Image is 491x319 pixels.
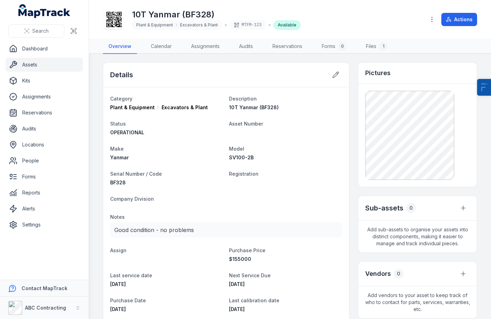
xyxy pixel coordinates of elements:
[229,121,263,127] span: Asset Number
[365,269,391,279] h3: Vendors
[273,20,301,30] div: Available
[358,221,477,253] span: Add sub-assets to organise your assets into distinct components, making it easier to manage and t...
[358,286,477,318] span: Add vendors to your asset to keep track of who to contact for parts, services, warranties, etc.
[110,146,124,152] span: Make
[110,281,126,287] span: [DATE]
[6,90,83,104] a: Assignments
[6,202,83,216] a: Alerts
[234,39,259,54] a: Audits
[230,20,266,30] div: MTFM-123
[110,306,126,312] time: 19/01/2025, 11:00:00 am
[180,22,218,28] span: Excavators & Plant
[114,225,338,235] p: Good condition - no problems
[110,104,155,111] span: Plant & Equipment
[6,170,83,184] a: Forms
[186,39,225,54] a: Assignments
[360,39,393,54] a: Files1
[229,281,245,287] time: 22/04/2026, 10:00:00 am
[229,256,251,262] span: 155000 AUD
[267,39,308,54] a: Reservations
[365,203,403,213] h2: Sub-assets
[136,22,173,28] span: Plant & Equipment
[229,96,257,102] span: Description
[6,74,83,88] a: Kits
[6,42,83,56] a: Dashboard
[132,9,301,20] h1: 10T Yanmar (BF328)
[110,171,162,177] span: Serial Number / Code
[110,129,144,135] span: OPERATIONAL
[6,122,83,136] a: Audits
[22,285,67,291] strong: Contact MapTrack
[229,272,271,278] span: Next Service Due
[145,39,177,54] a: Calendar
[110,196,154,202] span: Company Division
[229,104,279,110] span: 10T Yanmar (BF328)
[162,104,208,111] span: Excavators & Plant
[229,281,245,287] span: [DATE]
[316,39,352,54] a: Forms0
[110,214,125,220] span: Notes
[18,4,71,18] a: MapTrack
[103,39,137,54] a: Overview
[110,247,126,253] span: Assign
[229,297,279,303] span: Last calibration date
[338,42,346,50] div: 0
[110,297,146,303] span: Purchase Date
[6,58,83,72] a: Assets
[6,218,83,232] a: Settings
[32,27,49,34] span: Search
[8,24,64,38] button: Search
[6,138,83,152] a: Locations
[110,272,152,278] span: Last service date
[365,68,391,78] h3: Pictures
[110,70,133,80] h2: Details
[6,154,83,168] a: People
[441,13,477,26] button: Actions
[25,305,66,311] strong: ABC Contracting
[379,42,387,50] div: 1
[229,247,265,253] span: Purchase Price
[6,106,83,120] a: Reservations
[229,146,244,152] span: Model
[229,306,245,312] time: 23/05/2025, 10:00:00 am
[110,180,126,185] span: BF328
[110,96,132,102] span: Category
[229,171,259,177] span: Registration
[6,186,83,200] a: Reports
[110,306,126,312] span: [DATE]
[110,154,129,160] span: Yanmar
[229,306,245,312] span: [DATE]
[406,203,416,213] div: 0
[229,154,254,160] span: SV100-2B
[110,281,126,287] time: 22/04/2025, 10:00:00 am
[394,269,403,279] div: 0
[110,121,126,127] span: Status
